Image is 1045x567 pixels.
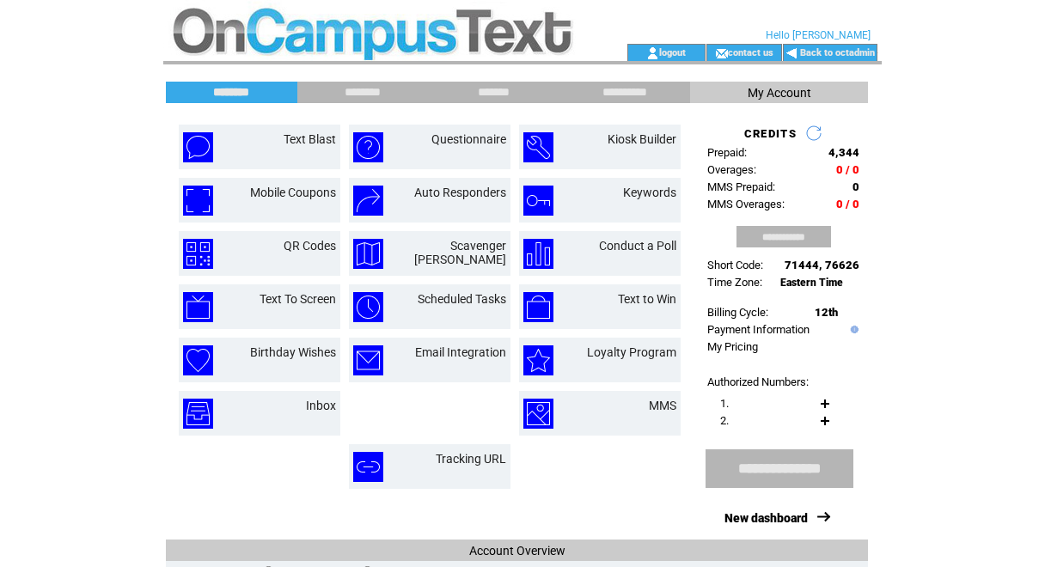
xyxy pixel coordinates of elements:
span: Overages: [707,163,756,176]
img: email-integration.png [353,345,383,375]
a: Scavenger [PERSON_NAME] [414,239,506,266]
a: Mobile Coupons [250,186,336,199]
a: My Pricing [707,340,758,353]
img: text-to-win.png [523,292,553,322]
a: Text Blast [284,132,336,146]
img: qr-codes.png [183,239,213,269]
img: inbox.png [183,399,213,429]
a: Text To Screen [260,292,336,306]
img: help.gif [846,326,859,333]
img: auto-responders.png [353,186,383,216]
img: mobile-coupons.png [183,186,213,216]
a: contact us [728,46,773,58]
span: Short Code: [707,259,763,271]
span: Authorized Numbers: [707,375,809,388]
img: backArrow.gif [785,46,798,60]
img: kiosk-builder.png [523,132,553,162]
span: Time Zone: [707,276,762,289]
a: Kiosk Builder [608,132,676,146]
a: Auto Responders [414,186,506,199]
a: Questionnaire [431,132,506,146]
span: Account Overview [469,544,565,558]
a: Text to Win [618,292,676,306]
img: text-blast.png [183,132,213,162]
a: Scheduled Tasks [418,292,506,306]
a: Back to octadmin [800,47,875,58]
img: scheduled-tasks.png [353,292,383,322]
a: Conduct a Poll [599,239,676,253]
span: Billing Cycle: [707,306,768,319]
span: 0 [852,180,859,193]
span: CREDITS [744,127,797,140]
img: questionnaire.png [353,132,383,162]
span: MMS Overages: [707,198,785,210]
a: Birthday Wishes [250,345,336,359]
a: Keywords [623,186,676,199]
a: QR Codes [284,239,336,253]
span: 0 / 0 [836,198,859,210]
a: Inbox [306,399,336,412]
a: Payment Information [707,323,810,336]
img: birthday-wishes.png [183,345,213,375]
span: 71444, 76626 [785,259,859,271]
img: tracking-url.png [353,452,383,482]
a: MMS [649,399,676,412]
img: scavenger-hunt.png [353,239,383,269]
img: text-to-screen.png [183,292,213,322]
img: conduct-a-poll.png [523,239,553,269]
img: keywords.png [523,186,553,216]
span: 12th [815,306,838,319]
span: Prepaid: [707,146,747,159]
a: New dashboard [724,511,808,525]
span: 2. [720,414,729,427]
a: logout [659,46,686,58]
img: contact_us_icon.gif [715,46,728,60]
span: 0 / 0 [836,163,859,176]
a: Loyalty Program [587,345,676,359]
a: Tracking URL [436,452,506,466]
img: mms.png [523,399,553,429]
span: MMS Prepaid: [707,180,775,193]
span: Hello [PERSON_NAME] [766,29,871,41]
img: loyalty-program.png [523,345,553,375]
span: 4,344 [828,146,859,159]
span: 1. [720,397,729,410]
span: Eastern Time [780,277,843,289]
a: Email Integration [415,345,506,359]
img: account_icon.gif [646,46,659,60]
span: My Account [748,86,811,100]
